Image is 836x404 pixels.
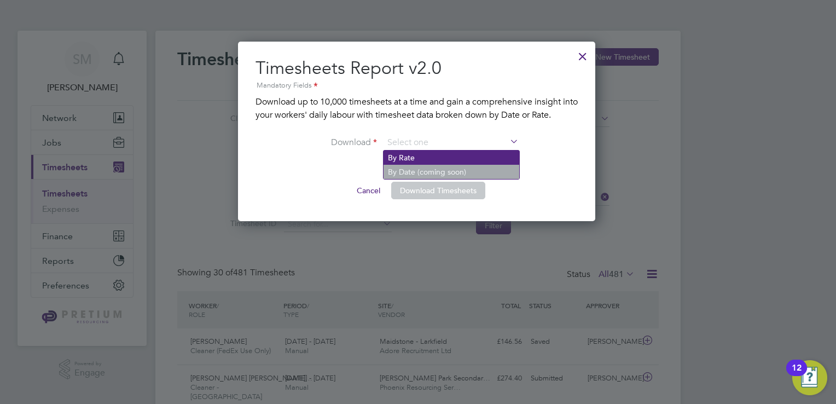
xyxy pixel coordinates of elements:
[256,80,578,92] div: Mandatory Fields
[256,95,578,122] p: Download up to 10,000 timesheets at a time and gain a comprehensive insight into your workers' da...
[348,182,389,199] button: Cancel
[792,368,802,382] div: 12
[256,57,578,92] h2: Timesheets Report v2.0
[792,360,827,395] button: Open Resource Center, 12 new notifications
[384,151,519,165] li: By Rate
[384,135,519,151] input: Select one
[295,136,377,149] label: Download
[391,182,485,199] button: Download Timesheets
